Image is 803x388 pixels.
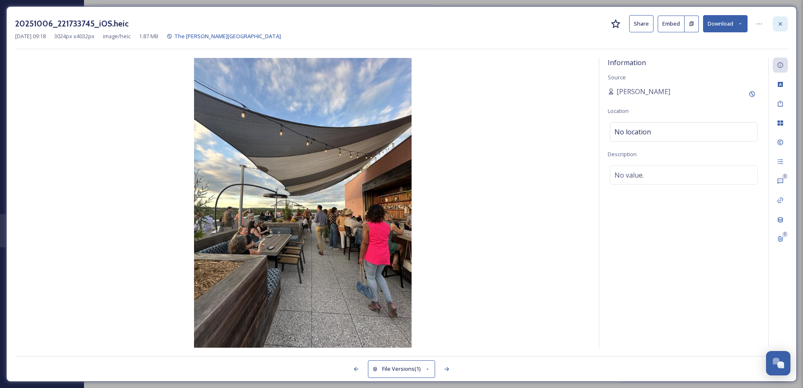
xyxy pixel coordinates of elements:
h3: 20251006_221733745_iOS.heic [15,18,129,30]
span: The [PERSON_NAME][GEOGRAPHIC_DATA] [174,32,281,40]
span: Source [608,73,626,81]
span: Description [608,150,637,158]
span: Information [608,58,646,67]
span: No value. [614,170,644,180]
span: No location [614,127,651,137]
div: 0 [782,231,788,237]
span: [DATE] 09:18 [15,32,46,40]
img: 761ce21c-3a02-43fb-acbf-f833fb814fd9.jpg [15,58,590,348]
span: 1.87 MB [139,32,158,40]
button: Embed [658,16,685,32]
div: 0 [782,173,788,179]
button: Download [703,15,748,32]
button: Share [629,15,653,32]
button: Open Chat [766,351,790,375]
span: image/heic [103,32,131,40]
span: Location [608,107,629,115]
span: 3024 px x 4032 px [54,32,94,40]
button: File Versions(1) [368,360,435,378]
span: [PERSON_NAME] [617,87,670,97]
